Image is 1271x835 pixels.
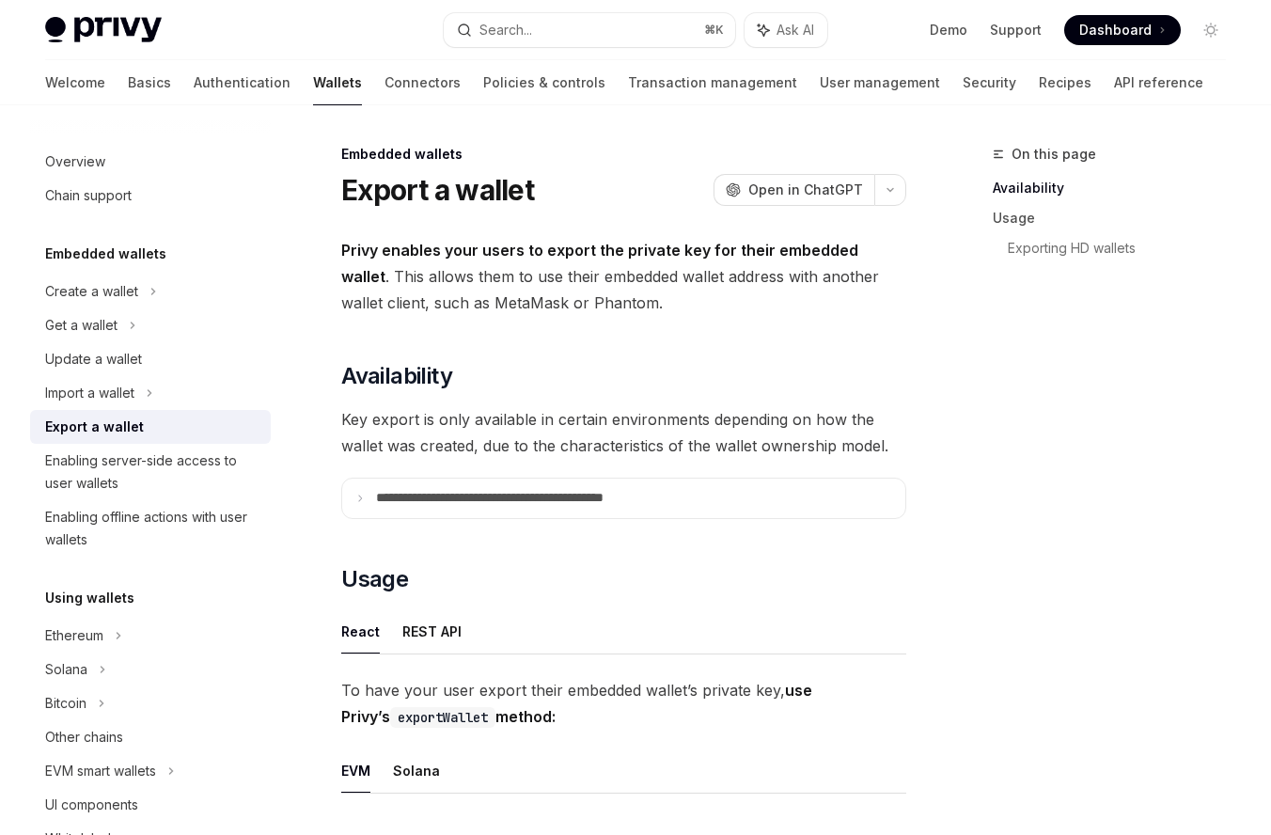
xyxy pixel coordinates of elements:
[30,720,271,754] a: Other chains
[1114,60,1203,105] a: API reference
[930,21,967,39] a: Demo
[393,748,440,793] button: Solana
[45,416,144,438] div: Export a wallet
[45,506,259,551] div: Enabling offline actions with user wallets
[341,677,906,730] span: To have your user export their embedded wallet’s private key,
[1079,21,1152,39] span: Dashboard
[45,658,87,681] div: Solana
[479,19,532,41] div: Search...
[30,444,271,500] a: Enabling server-side access to user wallets
[341,241,858,286] strong: Privy enables your users to export the private key for their embedded wallet
[628,60,797,105] a: Transaction management
[341,361,452,391] span: Availability
[777,21,814,39] span: Ask AI
[45,243,166,265] h5: Embedded wallets
[341,748,370,793] button: EVM
[194,60,290,105] a: Authentication
[45,184,132,207] div: Chain support
[993,203,1241,233] a: Usage
[341,681,812,726] strong: use Privy’s method:
[128,60,171,105] a: Basics
[30,342,271,376] a: Update a wallet
[45,587,134,609] h5: Using wallets
[30,788,271,822] a: UI components
[704,23,724,38] span: ⌘ K
[341,237,906,316] span: . This allows them to use their embedded wallet address with another wallet client, such as MetaM...
[714,174,874,206] button: Open in ChatGPT
[963,60,1016,105] a: Security
[341,173,534,207] h1: Export a wallet
[30,500,271,557] a: Enabling offline actions with user wallets
[45,692,86,715] div: Bitcoin
[30,410,271,444] a: Export a wallet
[1064,15,1181,45] a: Dashboard
[820,60,940,105] a: User management
[444,13,735,47] button: Search...⌘K
[1008,233,1241,263] a: Exporting HD wallets
[748,181,863,199] span: Open in ChatGPT
[30,145,271,179] a: Overview
[745,13,827,47] button: Ask AI
[402,609,462,654] button: REST API
[30,179,271,213] a: Chain support
[45,794,138,816] div: UI components
[45,624,103,647] div: Ethereum
[384,60,461,105] a: Connectors
[45,150,105,173] div: Overview
[1196,15,1226,45] button: Toggle dark mode
[390,707,495,728] code: exportWallet
[993,173,1241,203] a: Availability
[45,726,123,748] div: Other chains
[45,60,105,105] a: Welcome
[341,564,408,594] span: Usage
[45,280,138,303] div: Create a wallet
[313,60,362,105] a: Wallets
[1039,60,1091,105] a: Recipes
[45,314,118,337] div: Get a wallet
[483,60,605,105] a: Policies & controls
[45,760,156,782] div: EVM smart wallets
[45,449,259,495] div: Enabling server-side access to user wallets
[341,145,906,164] div: Embedded wallets
[45,382,134,404] div: Import a wallet
[1012,143,1096,165] span: On this page
[45,17,162,43] img: light logo
[990,21,1042,39] a: Support
[45,348,142,370] div: Update a wallet
[341,406,906,459] span: Key export is only available in certain environments depending on how the wallet was created, due...
[341,609,380,654] button: React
